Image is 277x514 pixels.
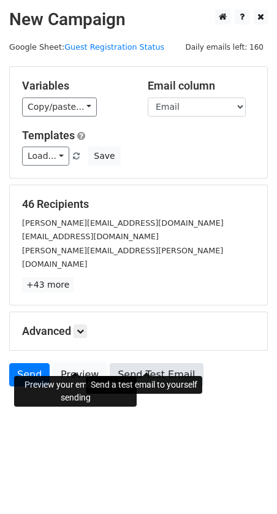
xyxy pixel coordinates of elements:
h5: Variables [22,79,129,93]
a: Copy/paste... [22,98,97,117]
small: [EMAIL_ADDRESS][DOMAIN_NAME] [22,232,159,241]
a: Preview [53,363,107,386]
h5: Email column [148,79,255,93]
h2: New Campaign [9,9,268,30]
small: [PERSON_NAME][EMAIL_ADDRESS][PERSON_NAME][DOMAIN_NAME] [22,246,223,269]
div: Preview your emails before sending [14,376,137,407]
iframe: Chat Widget [216,455,277,514]
h5: 46 Recipients [22,198,255,211]
span: Daily emails left: 160 [181,40,268,54]
a: +43 more [22,277,74,293]
small: Google Sheet: [9,42,164,52]
div: Send a test email to yourself [86,376,202,394]
a: Send [9,363,50,386]
a: Templates [22,129,75,142]
button: Save [88,147,120,166]
a: Guest Registration Status [64,42,164,52]
a: Daily emails left: 160 [181,42,268,52]
a: Load... [22,147,69,166]
a: Send Test Email [110,363,203,386]
small: [PERSON_NAME][EMAIL_ADDRESS][DOMAIN_NAME] [22,218,224,228]
h5: Advanced [22,324,255,338]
